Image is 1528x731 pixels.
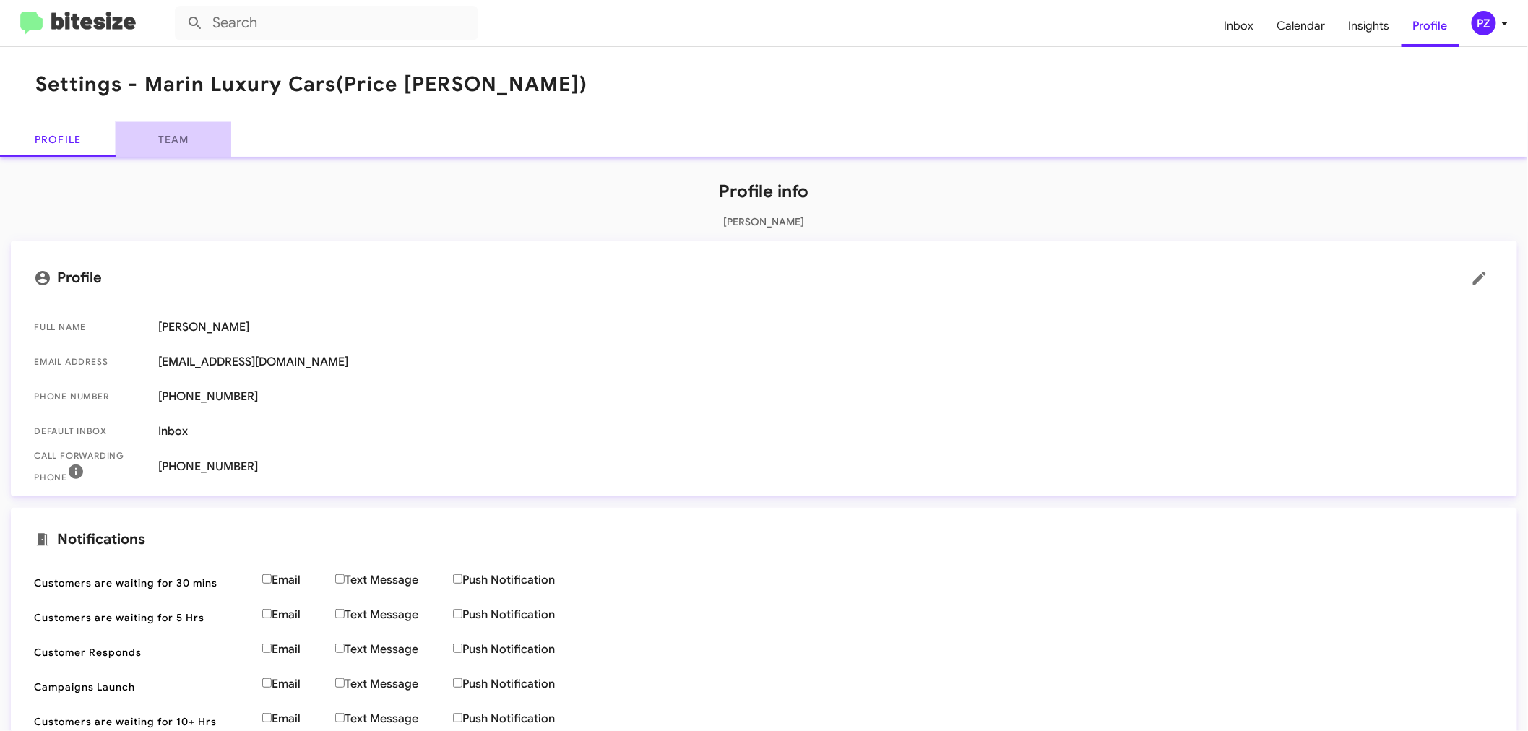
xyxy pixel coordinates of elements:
span: Customers are waiting for 5 Hrs [34,610,251,625]
input: Push Notification [453,644,462,653]
span: [EMAIL_ADDRESS][DOMAIN_NAME] [158,355,1494,369]
span: Default Inbox [34,424,147,438]
label: Text Message [335,642,453,657]
span: Phone number [34,389,147,404]
input: Text Message [335,574,345,584]
input: Text Message [335,678,345,688]
input: Email [262,678,272,688]
input: Email [262,644,272,653]
span: Call Forwarding Phone [34,449,147,485]
span: [PHONE_NUMBER] [158,389,1494,404]
label: Push Notification [453,573,590,587]
mat-card-title: Profile [34,264,1494,293]
label: Push Notification [453,642,590,657]
input: Email [262,574,272,584]
span: Customers are waiting for 30 mins [34,576,251,590]
input: Text Message [335,713,345,722]
label: Text Message [335,573,453,587]
a: Profile [1402,5,1459,47]
label: Email [262,677,335,691]
span: Customer Responds [34,645,251,659]
h1: Settings - Marin Luxury Cars [35,73,587,96]
span: Customers are waiting for 10+ Hrs [34,714,251,729]
label: Push Notification [453,607,590,622]
h1: Profile info [11,180,1517,203]
span: [PHONE_NUMBER] [158,459,1494,474]
span: Full Name [34,320,147,334]
label: Email [262,711,335,726]
a: Calendar [1266,5,1337,47]
p: [PERSON_NAME] [11,215,1517,229]
input: Text Message [335,644,345,653]
span: Campaigns Launch [34,680,251,694]
input: Search [175,6,478,40]
a: Inbox [1213,5,1266,47]
label: Push Notification [453,677,590,691]
label: Push Notification [453,711,590,726]
span: [PERSON_NAME] [158,320,1494,334]
span: Inbox [158,424,1494,438]
div: PZ [1472,11,1496,35]
input: Push Notification [453,713,462,722]
input: Push Notification [453,574,462,584]
label: Text Message [335,607,453,622]
button: PZ [1459,11,1512,35]
span: Email Address [34,355,147,369]
span: (Price [PERSON_NAME]) [336,72,587,97]
mat-card-title: Notifications [34,531,1494,548]
input: Push Notification [453,678,462,688]
input: Push Notification [453,609,462,618]
input: Text Message [335,609,345,618]
input: Email [262,713,272,722]
a: Team [116,122,231,157]
label: Email [262,642,335,657]
a: Insights [1337,5,1402,47]
label: Email [262,573,335,587]
label: Text Message [335,711,453,726]
label: Email [262,607,335,622]
input: Email [262,609,272,618]
label: Text Message [335,677,453,691]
